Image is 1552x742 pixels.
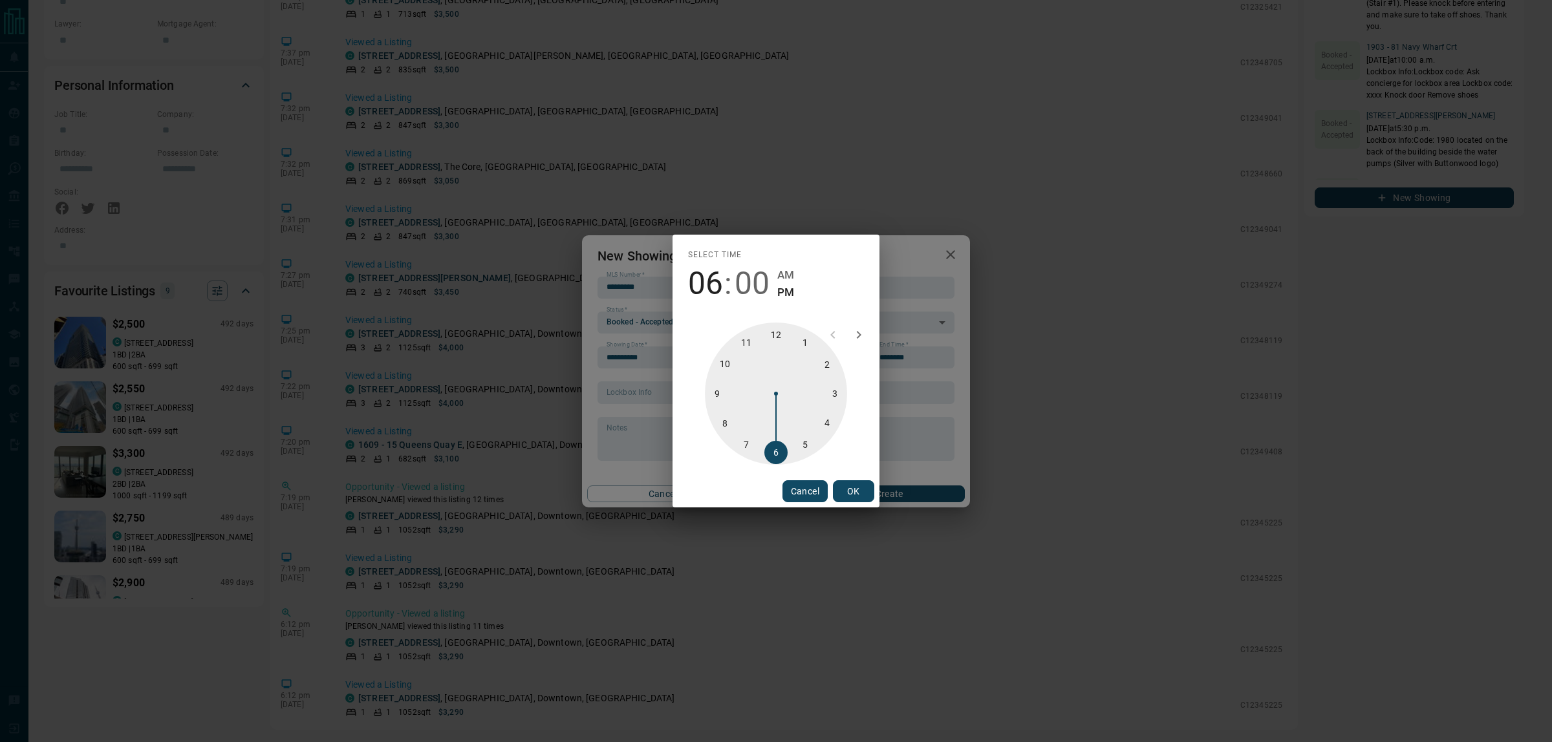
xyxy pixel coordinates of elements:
button: Cancel [782,480,828,502]
button: 00 [735,266,770,302]
span: Select time [688,245,742,266]
button: PM [777,284,794,301]
button: OK [833,480,874,502]
button: open next view [846,322,872,348]
span: : [724,266,732,302]
button: 06 [688,266,723,302]
button: AM [777,266,794,284]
